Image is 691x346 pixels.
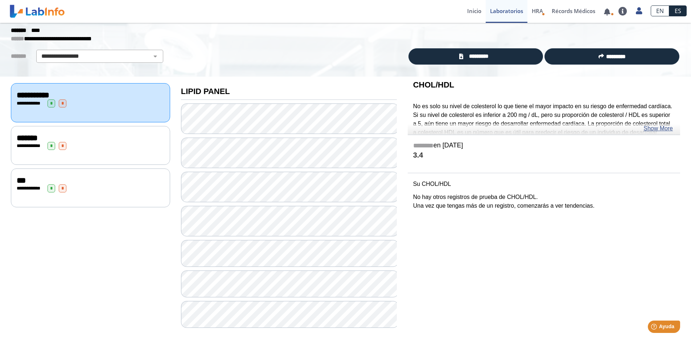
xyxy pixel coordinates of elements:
span: HRA [532,7,543,15]
a: Show More [643,124,673,133]
iframe: Help widget launcher [626,318,683,338]
h5: en [DATE] [413,142,675,150]
b: LIPID PANEL [181,87,230,96]
a: EN [651,5,669,16]
p: No es solo su nivel de colesterol lo que tiene el mayor impacto en su riesgo de enfermedad cardía... [413,102,675,154]
p: Su CHOL/HDL [413,180,675,188]
b: CHOL/HDL [413,80,454,89]
p: No hay otros registros de prueba de CHOL/HDL. Una vez que tengas más de un registro, comenzarás a... [413,193,675,210]
a: ES [669,5,687,16]
h4: 3.4 [413,151,675,160]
